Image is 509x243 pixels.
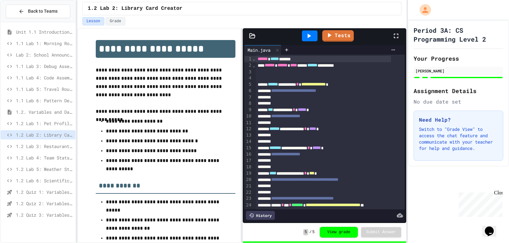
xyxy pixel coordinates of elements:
[322,30,354,42] a: Tests
[244,62,252,69] div: 2
[414,98,503,105] div: No due date set
[320,227,358,238] button: View grade
[244,47,274,53] div: Main.java
[244,158,252,164] div: 17
[28,8,58,15] span: Back to Teams
[482,218,503,237] iframe: chat widget
[414,26,503,44] h1: Period 3A: CS Programming Level 2
[252,63,255,68] span: Fold line
[244,45,282,55] div: Main.java
[16,86,73,92] span: 1.1 Lab 5: Travel Route Debugger
[244,183,252,189] div: 21
[16,177,73,184] span: 1.2 Lab 6: Scientific Calculator
[456,190,503,217] iframe: chat widget
[244,69,252,75] div: 3
[16,212,73,218] span: 1.2 Quiz 3: Variables and Data Types
[244,189,252,196] div: 22
[88,5,183,12] span: 1.2 Lab 2: Library Card Creator
[16,109,73,115] span: 1.2. Variables and Data Types
[16,154,73,161] span: 1.2 Lab 4: Team Stats Calculator
[244,75,252,81] div: 4
[415,68,501,74] div: [PERSON_NAME]
[414,86,503,95] h2: Assignment Details
[16,189,73,195] span: 1.2 Quiz 1: Variables and Data Types
[16,63,73,70] span: 1.1 Lab 3: Debug Assembly
[419,126,498,152] p: Switch to "Grade View" to access the chat feature and communicate with your teacher for help and ...
[244,195,252,202] div: 23
[244,94,252,101] div: 7
[16,29,73,35] span: Unit 1.1 Introduction to Algorithms, Programming and Compilers
[16,132,73,138] span: 1.2 Lab 2: Library Card Creator
[16,200,73,207] span: 1.2 Quiz 2: Variables and Data Types
[244,164,252,170] div: 18
[244,170,252,177] div: 19
[6,4,70,18] button: Back to Teams
[244,81,252,88] div: 5
[244,202,252,215] div: 24
[246,211,275,220] div: History
[366,230,396,235] span: Submit Answer
[244,126,252,132] div: 12
[310,230,312,235] span: /
[244,132,252,138] div: 13
[244,113,252,119] div: 10
[244,88,252,94] div: 6
[244,145,252,151] div: 15
[16,166,73,172] span: 1.2 Lab 5: Weather Station Debugger
[303,229,308,235] span: 5
[16,51,73,58] span: Lab 2: School Announcements
[16,97,73,104] span: 1.1 Lab 6: Pattern Detective
[244,151,252,158] div: 16
[82,17,104,25] button: Lesson
[16,120,73,127] span: 1.2 Lab 1: Pet Profile Fix
[16,40,73,47] span: 1.1 Lab 1: Morning Routine Fix
[106,17,125,25] button: Grade
[244,107,252,113] div: 9
[244,120,252,126] div: 11
[414,54,503,63] h2: Your Progress
[3,3,44,40] div: Chat with us now!Close
[419,116,498,124] h3: Need Help?
[413,3,433,17] div: My Account
[252,56,255,61] span: Fold line
[244,177,252,183] div: 20
[244,138,252,145] div: 14
[16,143,73,150] span: 1.2 Lab 3: Restaurant Order System
[16,74,73,81] span: 1.1 Lab 4: Code Assembly Challenge
[244,100,252,107] div: 8
[244,56,252,62] div: 1
[361,227,401,237] button: Submit Answer
[312,230,315,235] span: 5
